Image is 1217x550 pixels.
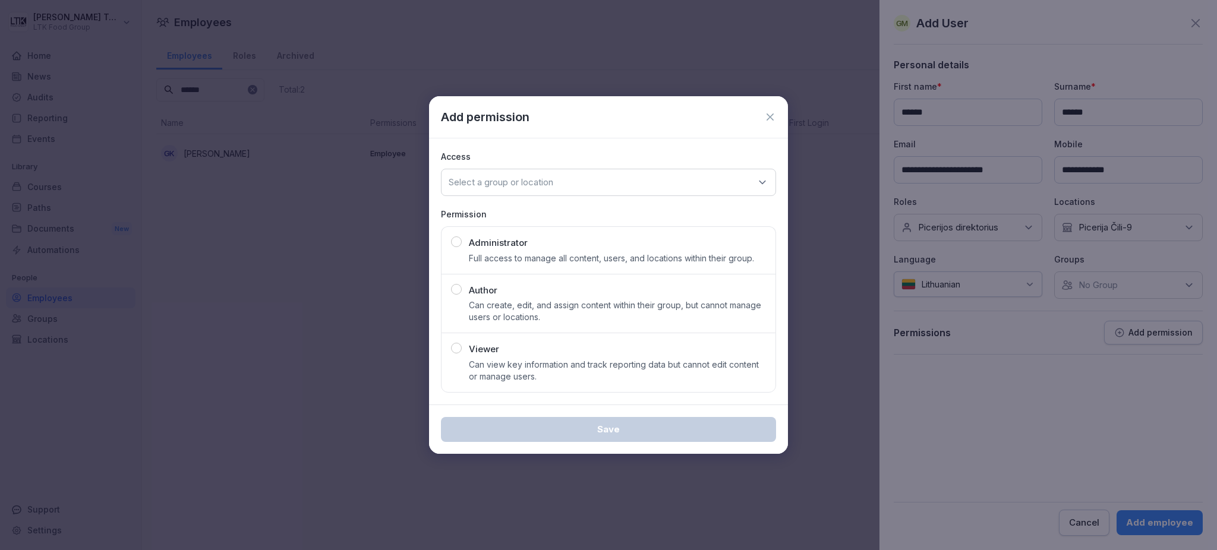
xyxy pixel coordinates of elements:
[469,359,766,383] p: Can view key information and track reporting data but cannot edit content or manage users.
[441,150,776,163] p: Access
[469,299,766,323] p: Can create, edit, and assign content within their group, but cannot manage users or locations.
[441,108,529,126] p: Add permission
[469,236,528,250] p: Administrator
[469,343,499,356] p: Viewer
[449,176,553,188] p: Select a group or location
[469,284,497,298] p: Author
[469,252,754,264] p: Full access to manage all content, users, and locations within their group.
[450,423,767,436] div: Save
[441,208,776,220] p: Permission
[441,417,776,442] button: Save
